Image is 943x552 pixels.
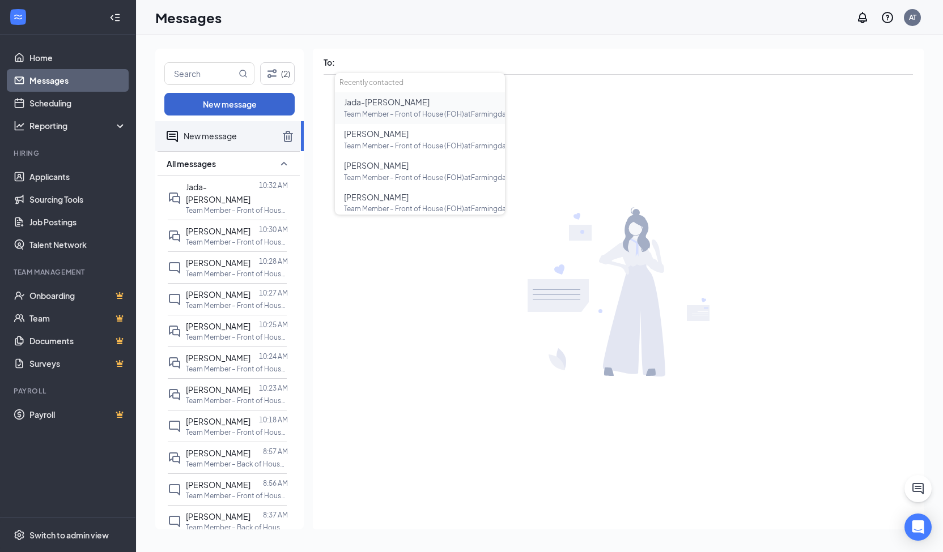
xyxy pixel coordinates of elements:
[168,324,181,338] svg: DoubleChat
[263,447,288,456] p: 8:57 AM
[260,62,295,85] button: Filter (2)
[168,515,181,528] svg: ChatInactive
[856,11,869,24] svg: Notifications
[14,386,124,396] div: Payroll
[881,11,894,24] svg: QuestionInfo
[168,388,181,401] svg: DoubleChat
[281,130,295,143] svg: TrashOutline
[29,284,126,307] a: OnboardingCrown
[168,229,181,243] svg: DoubleChat
[164,93,295,115] button: New message
[109,12,121,23] svg: Collapse
[263,510,288,520] p: 8:37 AM
[29,403,126,426] a: PayrollCrown
[155,8,222,27] h1: Messages
[259,415,288,425] p: 10:18 AM
[186,226,250,236] span: [PERSON_NAME]
[259,256,288,266] p: 10:28 AM
[168,483,181,497] svg: ChatInactive
[186,416,250,426] span: [PERSON_NAME]
[12,11,24,23] svg: WorkstreamLogo
[186,289,250,299] span: [PERSON_NAME]
[324,57,335,67] span: To:
[186,396,288,405] p: Team Member – Front of House (FOH) at [GEOGRAPHIC_DATA]
[168,356,181,370] svg: DoubleChat
[344,110,512,118] span: Team Member – Front of House (FOH) at Farmingdale
[259,288,288,298] p: 10:27 AM
[168,191,181,205] svg: DoubleChat
[259,181,288,190] p: 10:32 AM
[186,321,250,331] span: [PERSON_NAME]
[186,459,288,469] p: Team Member – Back of House (BOH) at [GEOGRAPHIC_DATA]
[265,67,279,80] svg: Filter
[186,427,288,437] p: Team Member – Front of House (FOH) at [GEOGRAPHIC_DATA]
[168,451,181,465] svg: DoubleChat
[259,352,288,361] p: 10:24 AM
[904,514,932,541] div: Open Intercom Messenger
[168,420,181,433] svg: ChatInactive
[29,92,126,114] a: Scheduling
[344,173,512,182] span: Team Member – Front of House (FOH) at Farmingdale
[186,491,288,500] p: Team Member – Front of House (FOH) at [GEOGRAPHIC_DATA]
[186,353,250,363] span: [PERSON_NAME]
[911,482,925,495] svg: ChatActive
[165,63,236,84] input: Search
[29,69,126,92] a: Messages
[165,130,179,143] svg: ActiveChat
[14,148,124,158] div: Hiring
[186,332,288,342] p: Team Member – Front of House (FOH) at [GEOGRAPHIC_DATA]
[186,182,250,204] span: Jada-[PERSON_NAME]
[344,204,512,213] span: Team Member – Front of House (FOH) at Farmingdale
[29,529,109,541] div: Switch to admin view
[186,384,250,395] span: [PERSON_NAME]
[29,330,126,352] a: DocumentsCrown
[186,523,288,532] p: Team Member – Back of House (BOH) at [GEOGRAPHIC_DATA]
[263,478,288,488] p: 8:56 AM
[344,129,409,139] span: [PERSON_NAME]
[904,475,932,502] button: ChatActive
[344,97,430,107] span: Jada-[PERSON_NAME]
[344,142,512,150] span: Team Member – Front of House (FOH) at Farmingdale
[909,12,916,22] div: AT
[335,73,505,92] div: Recently contacted
[184,131,237,141] span: New message
[167,158,216,169] span: All messages
[239,69,248,78] svg: MagnifyingGlass
[344,192,409,202] span: [PERSON_NAME]
[186,237,288,247] p: Team Member – Front of House (FOH) at [GEOGRAPHIC_DATA]
[14,529,25,541] svg: Settings
[29,233,126,256] a: Talent Network
[29,165,126,188] a: Applicants
[168,293,181,306] svg: ChatInactive
[186,511,250,521] span: [PERSON_NAME]
[186,269,288,279] p: Team Member – Front of House (FOH) at [GEOGRAPHIC_DATA]
[259,383,288,393] p: 10:23 AM
[186,301,288,310] p: Team Member – Front of House (FOH) at [GEOGRAPHIC_DATA]
[344,160,409,170] span: [PERSON_NAME]
[186,364,288,374] p: Team Member – Front of House (FOH) at [GEOGRAPHIC_DATA]
[277,157,291,170] svg: SmallChevronUp
[259,320,288,330] p: 10:25 AM
[186,258,250,268] span: [PERSON_NAME]
[259,225,288,234] p: 10:30 AM
[14,267,124,277] div: Team Management
[186,480,250,490] span: [PERSON_NAME]
[29,120,127,131] div: Reporting
[29,352,126,375] a: SurveysCrown
[29,307,126,330] a: TeamCrown
[29,211,126,233] a: Job Postings
[29,46,126,69] a: Home
[29,188,126,211] a: Sourcing Tools
[168,261,181,275] svg: ChatInactive
[14,120,25,131] svg: Analysis
[186,448,250,458] span: [PERSON_NAME]
[186,206,288,215] p: Team Member – Front of House (FOH) at [GEOGRAPHIC_DATA]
